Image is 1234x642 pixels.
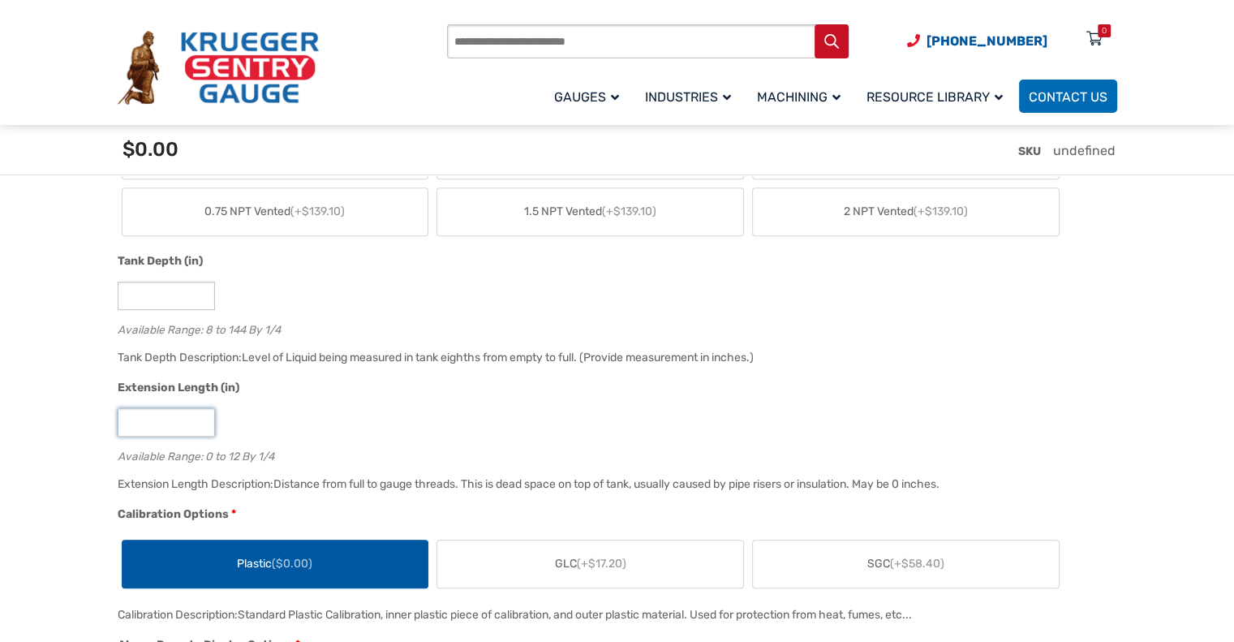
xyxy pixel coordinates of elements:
span: SGC [867,555,944,572]
div: Available Range: 8 to 144 By 1/4 [118,320,1109,335]
span: (+$139.10) [602,205,656,218]
a: Gauges [544,77,635,115]
span: Resource Library [866,89,1003,105]
a: Resource Library [857,77,1019,115]
a: Machining [747,77,857,115]
span: Calibration Options [118,507,229,521]
span: Gauges [554,89,619,105]
a: Contact Us [1019,80,1117,113]
span: [PHONE_NUMBER] [927,33,1047,49]
span: Tank Depth Description: [118,351,242,364]
span: Industries [645,89,731,105]
div: Standard Plastic Calibration, inner plastic piece of calibration, and outer plastic material. Use... [238,608,912,622]
span: 1.5 NPT Vented [524,203,656,220]
a: Phone Number (920) 434-8860 [907,31,1047,51]
span: (+$17.20) [577,557,626,571]
span: (+$139.10) [290,205,345,218]
span: Contact Us [1029,89,1107,105]
div: Distance from full to gauge threads. This is dead space on top of tank, usually caused by pipe ri... [273,477,939,491]
span: 2 NPT Vented [844,203,968,220]
span: Machining [757,89,841,105]
span: Extension Length Description: [118,477,273,491]
span: (+$139.10) [914,205,968,218]
span: SKU [1018,144,1041,158]
img: Krueger Sentry Gauge [118,31,319,106]
span: GLC [555,555,626,572]
div: Level of Liquid being measured in tank eighths from empty to full. (Provide measurement in inches.) [242,351,754,364]
span: Tank Depth (in) [118,254,203,268]
abbr: required [231,506,236,523]
div: Available Range: 0 to 12 By 1/4 [118,446,1109,462]
span: 0.75 NPT Vented [204,203,345,220]
span: Extension Length (in) [118,381,239,394]
a: Industries [635,77,747,115]
span: ($0.00) [272,557,312,571]
span: undefined [1053,143,1116,158]
span: (+$58.40) [890,557,944,571]
span: Calibration Description: [118,608,238,622]
div: 0 [1102,24,1107,37]
span: Plastic [237,555,312,572]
